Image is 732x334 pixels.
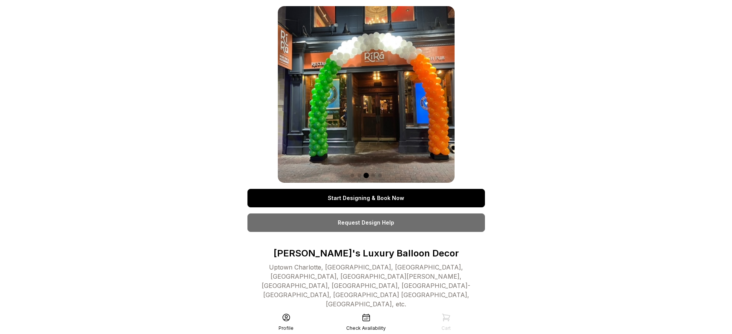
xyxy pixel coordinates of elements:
a: Start Designing & Book Now [247,189,485,207]
div: Cart [442,325,451,331]
div: Check Availability [346,325,386,331]
a: Request Design Help [247,213,485,232]
div: Profile [279,325,294,331]
p: [PERSON_NAME]'s Luxury Balloon Decor [247,247,485,260]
